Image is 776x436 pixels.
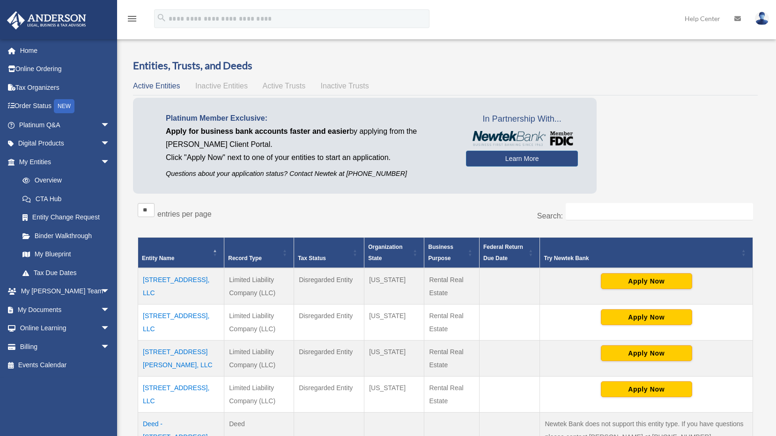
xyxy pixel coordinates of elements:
[157,210,212,218] label: entries per page
[138,377,224,413] td: [STREET_ADDRESS], LLC
[138,238,224,269] th: Entity Name: Activate to invert sorting
[166,151,452,164] p: Click "Apply Now" next to one of your entities to start an application.
[544,253,739,264] div: Try Newtek Bank
[13,189,119,208] a: CTA Hub
[537,212,563,220] label: Search:
[424,377,480,413] td: Rental Real Estate
[466,112,578,127] span: In Partnership With...
[424,268,480,305] td: Rental Real Estate
[7,337,124,356] a: Billingarrow_drop_down
[13,226,119,245] a: Binder Walkthrough
[224,268,294,305] td: Limited Liability Company (LLC)
[424,238,480,269] th: Business Purpose: Activate to sort
[166,125,452,151] p: by applying from the [PERSON_NAME] Client Portal.
[101,300,119,320] span: arrow_drop_down
[133,82,180,90] span: Active Entities
[294,238,364,269] th: Tax Status: Activate to sort
[101,337,119,356] span: arrow_drop_down
[166,112,452,125] p: Platinum Member Exclusive:
[471,131,573,146] img: NewtekBankLogoSM.png
[13,171,115,190] a: Overview
[7,282,124,301] a: My [PERSON_NAME] Teamarrow_drop_down
[7,356,124,375] a: Events Calendar
[7,60,124,79] a: Online Ordering
[424,341,480,377] td: Rental Real Estate
[7,116,124,134] a: Platinum Q&Aarrow_drop_down
[7,300,124,319] a: My Documentsarrow_drop_down
[466,151,578,167] a: Learn More
[126,13,138,24] i: menu
[368,244,402,262] span: Organization State
[195,82,248,90] span: Inactive Entities
[7,153,119,171] a: My Entitiesarrow_drop_down
[601,381,692,397] button: Apply Now
[755,12,769,25] img: User Pic
[156,13,167,23] i: search
[54,99,74,113] div: NEW
[101,319,119,338] span: arrow_drop_down
[224,305,294,341] td: Limited Liability Company (LLC)
[364,377,424,413] td: [US_STATE]
[7,41,124,60] a: Home
[7,319,124,338] a: Online Learningarrow_drop_down
[601,273,692,289] button: Apply Now
[13,208,119,227] a: Entity Change Request
[224,341,294,377] td: Limited Liability Company (LLC)
[298,255,326,262] span: Tax Status
[13,245,119,264] a: My Blueprint
[138,268,224,305] td: [STREET_ADDRESS], LLC
[126,16,138,24] a: menu
[364,238,424,269] th: Organization State: Activate to sort
[13,263,119,282] a: Tax Due Dates
[321,82,369,90] span: Inactive Trusts
[480,238,540,269] th: Federal Return Due Date: Activate to sort
[294,268,364,305] td: Disregarded Entity
[364,341,424,377] td: [US_STATE]
[101,153,119,172] span: arrow_drop_down
[540,238,753,269] th: Try Newtek Bank : Activate to sort
[294,377,364,413] td: Disregarded Entity
[101,134,119,153] span: arrow_drop_down
[138,305,224,341] td: [STREET_ADDRESS], LLC
[138,341,224,377] td: [STREET_ADDRESS][PERSON_NAME], LLC
[4,11,89,29] img: Anderson Advisors Platinum Portal
[364,268,424,305] td: [US_STATE]
[101,116,119,135] span: arrow_drop_down
[7,97,124,116] a: Order StatusNEW
[7,134,124,153] a: Digital Productsarrow_drop_down
[601,345,692,361] button: Apply Now
[228,255,262,262] span: Record Type
[224,238,294,269] th: Record Type: Activate to sort
[263,82,306,90] span: Active Trusts
[166,168,452,180] p: Questions about your application status? Contact Newtek at [PHONE_NUMBER]
[224,377,294,413] td: Limited Liability Company (LLC)
[101,282,119,301] span: arrow_drop_down
[142,255,174,262] span: Entity Name
[7,78,124,97] a: Tax Organizers
[294,305,364,341] td: Disregarded Entity
[424,305,480,341] td: Rental Real Estate
[364,305,424,341] td: [US_STATE]
[601,309,692,325] button: Apply Now
[483,244,523,262] span: Federal Return Due Date
[133,58,758,73] h3: Entities, Trusts, and Deeds
[428,244,453,262] span: Business Purpose
[166,127,349,135] span: Apply for business bank accounts faster and easier
[294,341,364,377] td: Disregarded Entity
